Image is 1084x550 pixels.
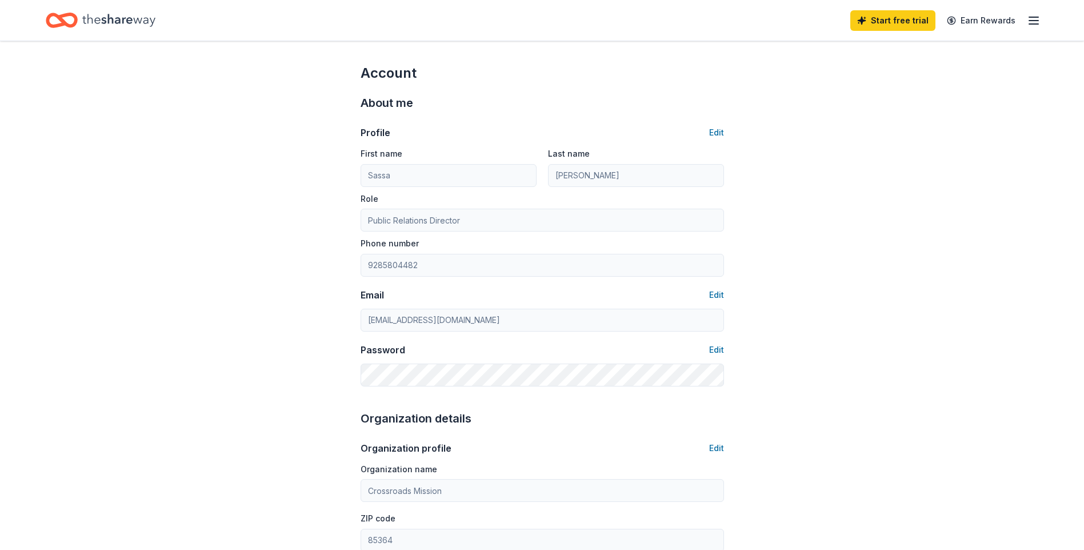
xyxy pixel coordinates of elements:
[940,10,1022,31] a: Earn Rewards
[361,288,384,302] div: Email
[709,288,724,302] button: Edit
[361,409,724,428] div: Organization details
[709,441,724,455] button: Edit
[361,513,395,524] label: ZIP code
[361,238,419,249] label: Phone number
[46,7,155,34] a: Home
[361,441,451,455] div: Organization profile
[361,464,437,475] label: Organization name
[361,126,390,140] div: Profile
[548,148,590,160] label: Last name
[361,148,402,160] label: First name
[361,343,405,357] div: Password
[361,193,378,205] label: Role
[361,64,724,82] div: Account
[361,94,724,112] div: About me
[850,10,935,31] a: Start free trial
[709,343,724,357] button: Edit
[709,126,724,140] button: Edit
